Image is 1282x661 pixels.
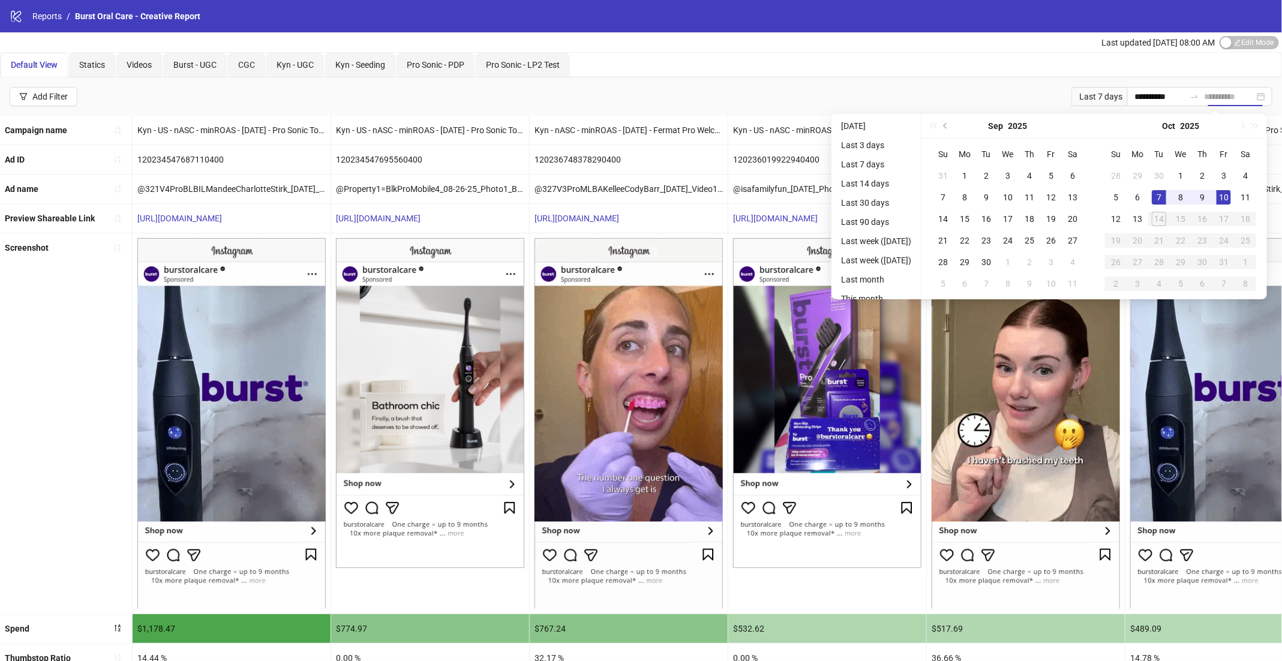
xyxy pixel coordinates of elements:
th: We [997,143,1019,165]
li: [DATE] [836,119,916,133]
th: Mo [1127,143,1148,165]
td: 2025-10-21 [1148,230,1170,251]
td: 2025-09-03 [997,165,1019,187]
span: sort-ascending [113,185,122,193]
b: Ad name [5,184,38,194]
span: Burst - UGC [173,60,217,70]
td: 2025-09-30 [975,251,997,273]
td: 2025-10-06 [1127,187,1148,208]
td: 2025-09-14 [932,208,954,230]
th: Th [1191,143,1213,165]
b: Spend [5,624,29,633]
div: 20 [1065,212,1080,226]
td: 2025-11-08 [1235,273,1256,295]
a: [URL][DOMAIN_NAME] [137,214,222,223]
td: 2025-10-04 [1235,165,1256,187]
li: Last week ([DATE]) [836,234,916,248]
div: 11 [1238,190,1253,205]
td: 2025-10-26 [1105,251,1127,273]
th: Th [1019,143,1040,165]
td: 2025-09-15 [954,208,975,230]
img: Screenshot 120234547687110400 [137,238,326,608]
td: 2025-09-09 [975,187,997,208]
th: Sa [1062,143,1083,165]
div: 2 [1109,277,1123,291]
td: 2025-09-07 [932,187,954,208]
div: @Property1=BlkProMobile4_08-26-25_Photo1_Brand_Review_ProSonicToothbrush_BurstOralCare_ [331,175,529,203]
li: Last month [836,272,916,287]
td: 2025-10-27 [1127,251,1148,273]
td: 2025-10-16 [1191,208,1213,230]
div: 12 [1044,190,1058,205]
div: $774.97 [331,614,529,643]
div: 31 [1217,255,1231,269]
td: 2025-10-23 [1191,230,1213,251]
div: 30 [1195,255,1209,269]
div: 16 [1195,212,1209,226]
div: 15 [957,212,972,226]
td: 2025-11-04 [1148,273,1170,295]
td: 2025-09-18 [1019,208,1040,230]
li: Last 14 days [836,176,916,191]
div: 25 [1238,233,1253,248]
td: 2025-11-06 [1191,273,1213,295]
td: 2025-09-11 [1019,187,1040,208]
div: 2 [1022,255,1037,269]
div: 14 [936,212,950,226]
td: 2025-09-10 [997,187,1019,208]
th: Su [932,143,954,165]
div: 4 [1022,169,1037,183]
div: 5 [936,277,950,291]
div: 1 [1238,255,1253,269]
th: Fr [1213,143,1235,165]
td: 2025-10-07 [975,273,997,295]
div: 21 [936,233,950,248]
a: [URL][DOMAIN_NAME] [336,214,421,223]
div: 1 [1173,169,1188,183]
span: Pro Sonic - LP2 Test [486,60,560,70]
td: 2025-09-24 [997,230,1019,251]
td: 2025-09-08 [954,187,975,208]
td: 2025-09-12 [1040,187,1062,208]
div: Kyn - nASC - minROAS - [DATE] - Fermat Pro Welcome Kit 01 [530,116,728,145]
div: 20 [1130,233,1145,248]
span: Default View [11,60,58,70]
td: 2025-10-25 [1235,230,1256,251]
td: 2025-11-02 [1105,273,1127,295]
div: 8 [1001,277,1015,291]
div: 8 [1173,190,1188,205]
div: 11 [1065,277,1080,291]
div: $517.69 [927,614,1125,643]
div: 19 [1044,212,1058,226]
div: 1 [957,169,972,183]
div: 12 [1109,212,1123,226]
td: 2025-10-22 [1170,230,1191,251]
div: 5 [1044,169,1058,183]
td: 2025-10-01 [997,251,1019,273]
img: Screenshot 120234547695560400 [336,238,524,568]
div: 7 [1217,277,1231,291]
div: 7 [936,190,950,205]
div: 9 [1195,190,1209,205]
span: CGC [238,60,255,70]
td: 2025-09-30 [1148,165,1170,187]
td: 2025-10-17 [1213,208,1235,230]
div: 10 [1001,190,1015,205]
th: Su [1105,143,1127,165]
span: filter [19,92,28,101]
div: 11 [1022,190,1037,205]
div: 24 [1001,233,1015,248]
div: 5 [1109,190,1123,205]
div: 27 [1130,255,1145,269]
a: [URL][DOMAIN_NAME] [733,214,818,223]
li: / [67,10,70,23]
td: 2025-10-15 [1170,208,1191,230]
div: 4 [1065,255,1080,269]
td: 2025-10-18 [1235,208,1256,230]
div: 21 [1152,233,1166,248]
button: Choose a month [989,114,1004,138]
div: 120234547687110400 [133,145,331,174]
td: 2025-10-29 [1170,251,1191,273]
td: 2025-10-30 [1191,251,1213,273]
div: Kyn - US - nASC - minROAS - [DATE] - Pro Sonic Toothbrush - PDP [728,116,926,145]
